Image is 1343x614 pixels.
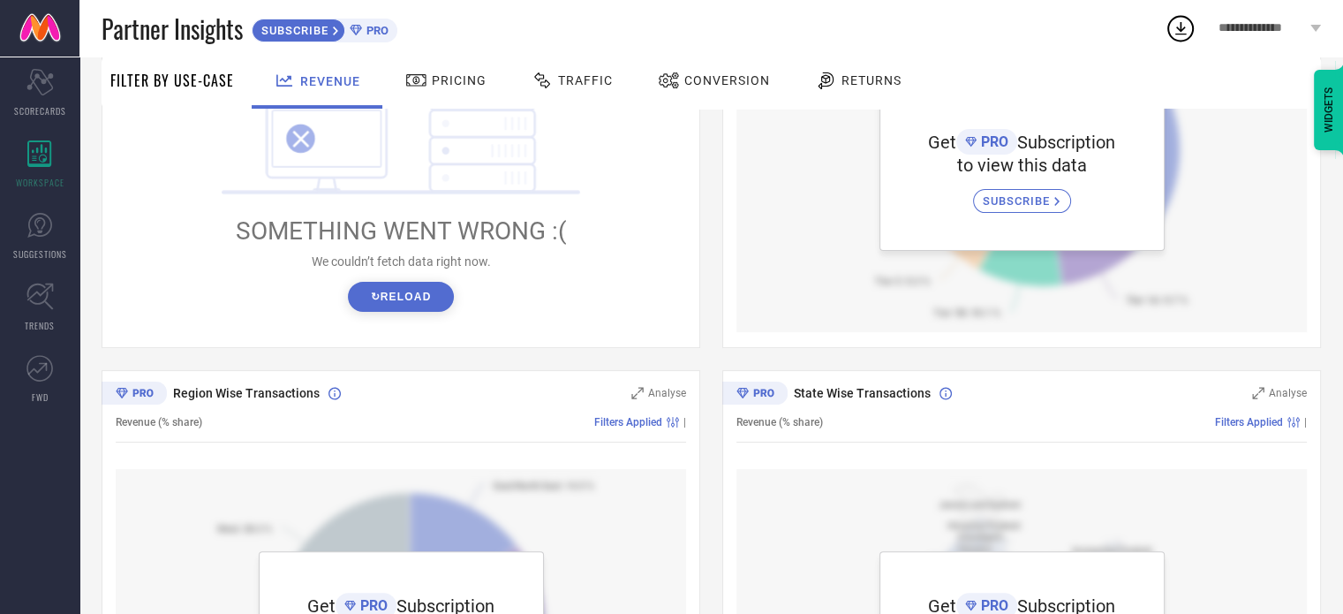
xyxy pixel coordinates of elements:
a: SUBSCRIBEPRO [252,14,397,42]
span: Revenue [300,74,360,88]
span: Subscription [1017,132,1115,153]
span: SUBSCRIBE [983,194,1054,208]
span: Returns [841,73,902,87]
span: | [683,416,686,428]
span: TRENDS [25,319,55,332]
span: Revenue (% share) [116,416,202,428]
span: SCORECARDS [14,104,66,117]
span: | [1304,416,1307,428]
svg: Zoom [1252,387,1264,399]
span: Traffic [558,73,613,87]
span: Region Wise Transactions [173,386,320,400]
span: Revenue (% share) [736,416,823,428]
span: SOMETHING WENT WRONG :( [236,216,567,246]
span: Partner Insights [102,11,243,47]
div: Premium [102,382,167,408]
span: Filters Applied [1215,416,1283,428]
svg: Zoom [631,387,644,399]
span: Conversion [684,73,770,87]
span: PRO [977,597,1008,614]
span: We couldn’t fetch data right now. [312,254,491,269]
span: Analyse [1269,387,1307,399]
span: PRO [356,597,388,614]
span: PRO [362,24,389,37]
span: SUBSCRIBE [253,24,333,37]
span: Pricing [432,73,487,87]
span: SUGGESTIONS [13,247,67,261]
span: Analyse [648,387,686,399]
button: ↻Reload [348,282,453,312]
span: PRO [977,133,1008,150]
span: Get [928,132,956,153]
a: SUBSCRIBE [973,176,1071,213]
span: State Wise Transactions [794,386,931,400]
span: to view this data [957,155,1087,176]
span: Filter By Use-Case [110,70,234,91]
span: FWD [32,390,49,404]
div: Premium [722,382,788,408]
span: Filters Applied [594,416,662,428]
div: Open download list [1165,12,1196,44]
span: WORKSPACE [16,176,64,189]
